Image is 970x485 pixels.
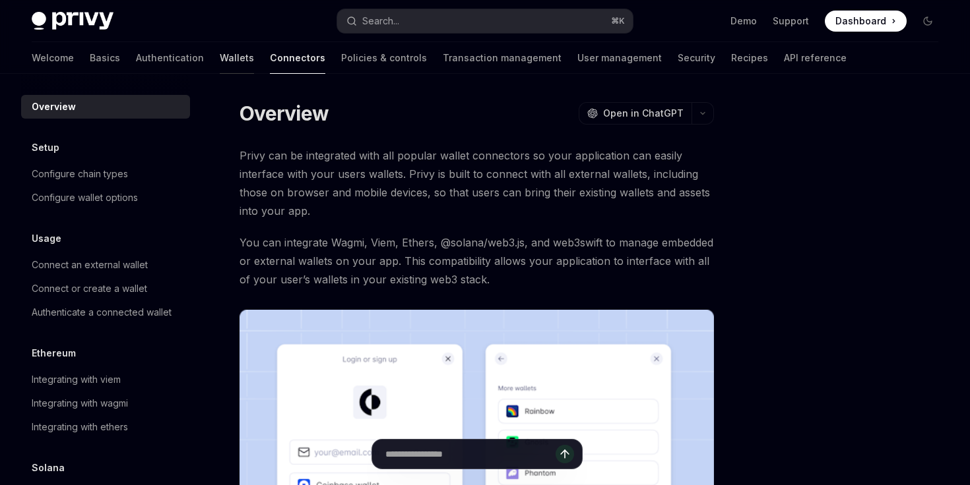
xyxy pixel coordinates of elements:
a: Configure wallet options [21,186,190,210]
div: Integrating with viem [32,372,121,387]
a: Integrating with ethers [21,415,190,439]
div: Connect an external wallet [32,257,148,273]
div: Configure chain types [32,166,128,182]
a: Recipes [731,42,768,74]
span: You can integrate Wagmi, Viem, Ethers, @solana/web3.js, and web3swift to manage embedded or exter... [240,233,714,289]
a: Demo [730,14,757,28]
a: Authenticate a connected wallet [21,300,190,324]
a: Wallets [220,42,254,74]
span: Dashboard [835,14,886,28]
div: Configure wallet options [32,190,138,206]
div: Connect or create a wallet [32,281,147,297]
a: Integrating with viem [21,368,190,391]
span: Privy can be integrated with all popular wallet connectors so your application can easily interfa... [240,146,714,220]
button: Toggle dark mode [917,11,938,32]
a: Support [773,14,809,28]
h1: Overview [240,101,329,125]
a: Overview [21,95,190,119]
h5: Setup [32,140,59,156]
h5: Solana [32,460,65,476]
a: Basics [90,42,120,74]
a: Integrating with wagmi [21,391,190,415]
a: Configure chain types [21,162,190,186]
div: Integrating with ethers [32,419,128,435]
a: Dashboard [825,11,907,32]
h5: Ethereum [32,345,76,361]
a: Policies & controls [341,42,427,74]
button: Send message [556,445,574,463]
span: ⌘ K [611,16,625,26]
div: Authenticate a connected wallet [32,304,172,320]
button: Open in ChatGPT [579,102,692,125]
a: Security [678,42,715,74]
a: Connectors [270,42,325,74]
a: API reference [784,42,847,74]
a: Welcome [32,42,74,74]
a: User management [577,42,662,74]
a: Connect or create a wallet [21,277,190,300]
img: dark logo [32,12,113,30]
div: Integrating with wagmi [32,395,128,411]
span: Open in ChatGPT [603,107,684,120]
div: Overview [32,99,76,115]
div: Search... [362,13,399,29]
h5: Usage [32,231,61,246]
a: Authentication [136,42,204,74]
a: Transaction management [443,42,562,74]
a: Connect an external wallet [21,253,190,277]
button: Search...⌘K [337,9,632,33]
